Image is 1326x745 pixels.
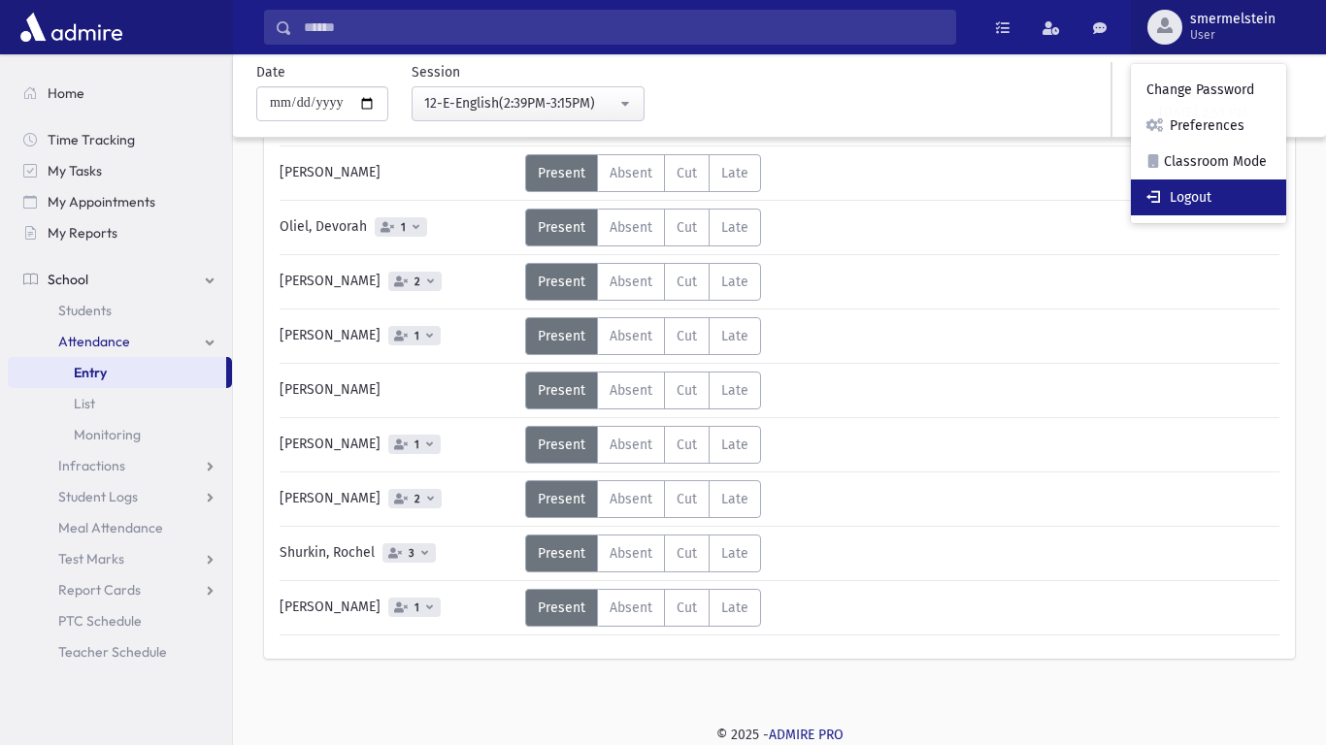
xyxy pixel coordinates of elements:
[270,480,525,518] div: [PERSON_NAME]
[721,165,748,181] span: Late
[525,372,761,409] div: AttTypes
[721,328,748,344] span: Late
[610,165,652,181] span: Absent
[270,426,525,464] div: [PERSON_NAME]
[610,328,652,344] span: Absent
[270,372,525,409] div: [PERSON_NAME]
[8,605,232,636] a: PTC Schedule
[610,599,652,616] span: Absent
[610,545,652,562] span: Absent
[538,165,585,181] span: Present
[1131,72,1286,108] a: Change Password
[58,302,112,319] span: Students
[412,86,645,121] button: 12-E-English(2:39PM-3:15PM)
[8,419,232,450] a: Monitoring
[58,643,167,661] span: Teacher Schedule
[721,382,748,399] span: Late
[677,165,697,181] span: Cut
[721,274,748,290] span: Late
[8,264,232,295] a: School
[610,382,652,399] span: Absent
[270,534,525,572] div: Shurkin, Rochel
[48,271,88,288] span: School
[16,8,127,47] img: AdmirePro
[538,437,585,453] span: Present
[8,155,232,186] a: My Tasks
[1190,12,1276,27] span: smermelstein
[610,491,652,507] span: Absent
[270,209,525,246] div: Oliel, Devorah
[538,545,585,562] span: Present
[8,295,232,326] a: Students
[721,437,748,453] span: Late
[292,10,955,45] input: Search
[74,426,141,443] span: Monitoring
[397,221,410,234] span: 1
[721,219,748,236] span: Late
[525,154,761,192] div: AttTypes
[256,62,285,82] label: Date
[8,450,232,481] a: Infractions
[8,574,232,605] a: Report Cards
[610,437,652,453] span: Absent
[610,219,652,236] span: Absent
[8,636,232,667] a: Teacher Schedule
[677,491,697,507] span: Cut
[8,217,232,248] a: My Reports
[58,519,163,536] span: Meal Attendance
[1131,144,1286,179] a: Classroom Mode
[538,219,585,236] span: Present
[411,438,423,451] span: 1
[525,209,761,246] div: AttTypes
[1131,108,1286,144] a: Preferences
[8,78,232,109] a: Home
[538,382,585,399] span: Present
[270,154,525,192] div: [PERSON_NAME]
[8,388,232,419] a: List
[270,263,525,301] div: [PERSON_NAME]
[58,550,124,567] span: Test Marks
[538,599,585,616] span: Present
[270,589,525,627] div: [PERSON_NAME]
[525,480,761,518] div: AttTypes
[8,186,232,217] a: My Appointments
[525,426,761,464] div: AttTypes
[525,317,761,355] div: AttTypes
[74,395,95,412] span: List
[721,545,748,562] span: Late
[8,512,232,543] a: Meal Attendance
[411,601,423,614] span: 1
[721,599,748,616] span: Late
[412,62,460,82] label: Session
[538,491,585,507] span: Present
[677,328,697,344] span: Cut
[58,333,130,350] span: Attendance
[58,457,125,474] span: Infractions
[8,357,226,388] a: Entry
[74,364,107,381] span: Entry
[525,263,761,301] div: AttTypes
[58,612,142,630] span: PTC Schedule
[411,493,424,505] span: 2
[677,437,697,453] span: Cut
[1190,27,1276,43] span: User
[677,274,697,290] span: Cut
[525,589,761,627] div: AttTypes
[677,382,697,399] span: Cut
[525,534,761,572] div: AttTypes
[405,547,418,560] span: 3
[677,219,697,236] span: Cut
[538,274,585,290] span: Present
[538,328,585,344] span: Present
[677,599,697,616] span: Cut
[8,481,232,512] a: Student Logs
[58,581,141,599] span: Report Cards
[8,124,232,155] a: Time Tracking
[270,317,525,355] div: [PERSON_NAME]
[8,543,232,574] a: Test Marks
[264,725,1295,745] div: © 2025 -
[48,131,135,148] span: Time Tracking
[411,275,424,288] span: 2
[48,224,117,242] span: My Reports
[58,488,138,505] span: Student Logs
